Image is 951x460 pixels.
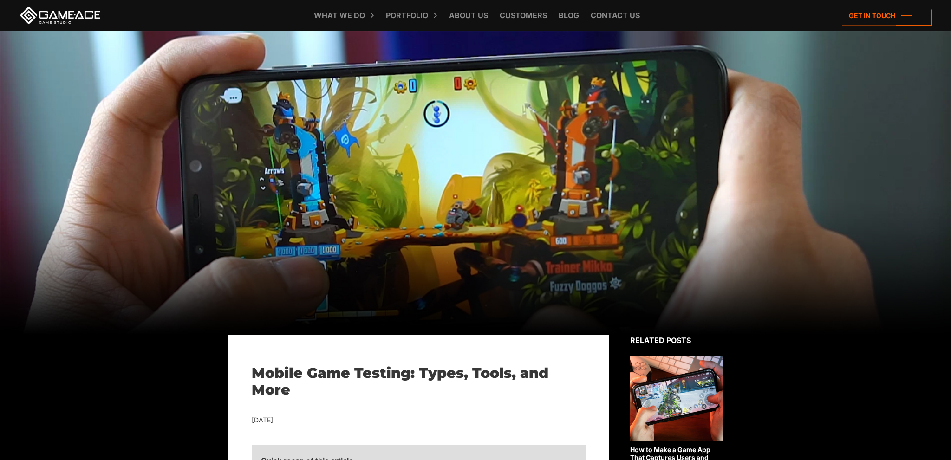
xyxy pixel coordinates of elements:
div: [DATE] [252,415,586,426]
a: Get in touch [842,6,932,26]
h1: Mobile Game Testing: Types, Tools, and More [252,365,586,398]
img: Related [630,356,723,441]
div: Related posts [630,335,723,346]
